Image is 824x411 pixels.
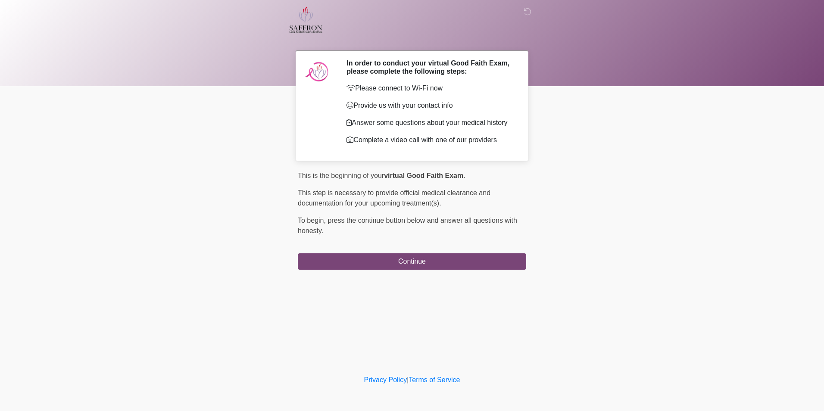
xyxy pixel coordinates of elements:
p: Provide us with your contact info [346,100,513,111]
a: | [407,376,409,383]
span: To begin, [298,217,328,224]
p: Please connect to Wi-Fi now [346,83,513,93]
img: Agent Avatar [304,59,330,85]
img: Saffron Laser Aesthetics and Medical Spa Logo [289,6,323,33]
p: Answer some questions about your medical history [346,118,513,128]
a: Terms of Service [409,376,460,383]
a: Privacy Policy [364,376,407,383]
strong: virtual Good Faith Exam [384,172,463,179]
span: press the continue button below and answer all questions with honesty. [298,217,517,234]
span: This step is necessary to provide official medical clearance and documentation for your upcoming ... [298,189,490,207]
p: Complete a video call with one of our providers [346,135,513,145]
button: Continue [298,253,526,270]
span: . [463,172,465,179]
span: This is the beginning of your [298,172,384,179]
h2: In order to conduct your virtual Good Faith Exam, please complete the following steps: [346,59,513,75]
